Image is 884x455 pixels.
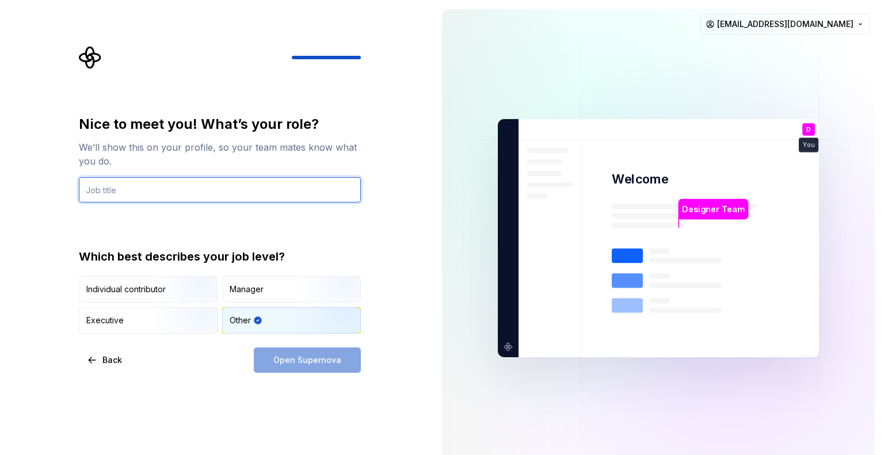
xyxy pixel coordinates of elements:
div: Individual contributor [86,284,166,295]
div: We’ll show this on your profile, so your team mates know what you do. [79,140,361,168]
div: Nice to meet you! What’s your role? [79,115,361,133]
div: Which best describes your job level? [79,248,361,265]
div: Manager [230,284,264,295]
p: Welcome [612,171,668,188]
input: Job title [79,177,361,202]
p: Designer Team [682,203,744,216]
button: Back [79,347,132,373]
p: You [803,142,814,148]
div: Executive [86,315,124,326]
button: [EMAIL_ADDRESS][DOMAIN_NAME] [700,14,870,35]
span: [EMAIL_ADDRESS][DOMAIN_NAME] [717,18,853,30]
div: Other [230,315,251,326]
span: Back [102,354,122,366]
p: D [806,127,811,133]
svg: Supernova Logo [79,46,102,69]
